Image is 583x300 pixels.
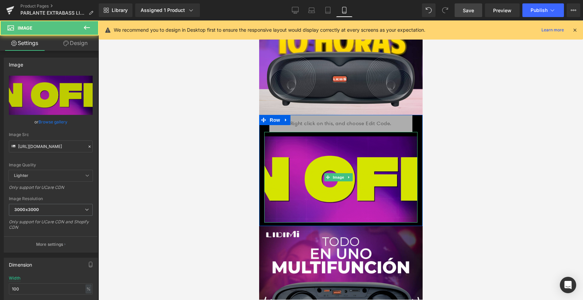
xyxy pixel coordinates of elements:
a: Expand / Collapse [22,94,31,105]
a: Laptop [303,3,320,17]
span: Image [72,153,86,161]
p: More settings [36,241,63,247]
div: Only support for UCare CDN [9,185,93,195]
b: Lighter [14,173,28,178]
div: Assigned 1 Product [141,7,194,14]
div: Open Intercom Messenger [560,277,576,293]
button: Undo [422,3,436,17]
div: Image Resolution [9,196,93,201]
button: More [567,3,580,17]
button: Publish [522,3,564,17]
a: Learn more [539,26,567,34]
span: Row [9,94,22,105]
button: Redo [438,3,452,17]
div: Only support for UCare CDN and Shopify CDN [9,219,93,235]
div: Dimension [9,258,32,268]
span: Save [463,7,474,14]
p: We recommend you to design in Desktop first to ensure the responsive layout would display correct... [114,26,425,34]
div: or [9,118,93,125]
div: % [85,284,92,294]
span: Publish [531,7,548,13]
span: PARLANTE EXTRABASS LIDIMI 2025 [20,10,86,16]
div: Image [9,58,23,67]
a: Browse gallery [38,116,67,128]
a: Design [51,35,100,51]
div: Image Quality [9,163,93,167]
input: Link [9,140,93,152]
div: Width [9,276,20,281]
a: Preview [485,3,520,17]
span: Library [112,7,128,13]
input: auto [9,283,93,295]
a: Mobile [336,3,352,17]
span: Image [18,25,32,31]
a: Desktop [287,3,303,17]
a: Tablet [320,3,336,17]
a: Expand / Collapse [86,153,93,161]
b: 3000x3000 [14,207,39,212]
span: Preview [493,7,511,14]
a: Product Pages [20,3,99,9]
div: Image Src [9,132,93,137]
a: New Library [99,3,132,17]
button: More settings [4,236,97,252]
